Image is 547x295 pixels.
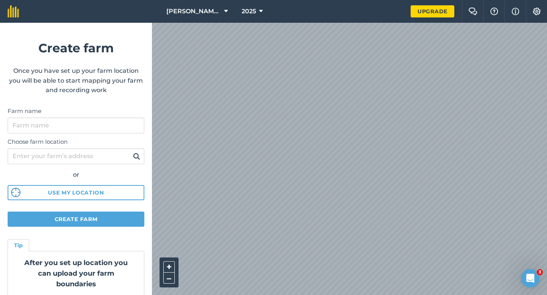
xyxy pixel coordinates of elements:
strong: After you set up location you can upload your farm boundaries [24,259,128,288]
input: Farm name [8,118,144,133]
h4: Tip [14,241,23,249]
div: or [8,170,144,180]
span: 2025 [242,7,256,16]
img: svg+xml;base64,PHN2ZyB4bWxucz0iaHR0cDovL3d3dy53My5vcmcvMjAwMC9zdmciIHdpZHRoPSIxOSIgaGVpZ2h0PSIyNC... [133,152,140,161]
p: Once you have set up your farm location you will be able to start mapping your farm and recording... [8,66,144,95]
label: Choose farm location [8,137,144,146]
img: svg%3e [11,188,21,197]
button: – [163,273,175,284]
span: [PERSON_NAME] Farming LTD [166,7,221,16]
a: Upgrade [411,5,454,17]
iframe: Intercom live chat [521,269,539,287]
span: 3 [537,269,543,275]
input: Enter your farm’s address [8,148,144,164]
img: svg+xml;base64,PHN2ZyB4bWxucz0iaHR0cDovL3d3dy53My5vcmcvMjAwMC9zdmciIHdpZHRoPSIxNyIgaGVpZ2h0PSIxNy... [512,7,519,16]
label: Farm name [8,107,144,116]
img: Two speech bubbles overlapping with the left bubble in the forefront [468,8,477,15]
h1: Create farm [8,38,144,58]
img: fieldmargin Logo [8,5,19,17]
img: A cog icon [532,8,541,15]
button: Use my location [8,185,144,200]
img: A question mark icon [490,8,499,15]
button: + [163,261,175,273]
button: Create farm [8,212,144,227]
